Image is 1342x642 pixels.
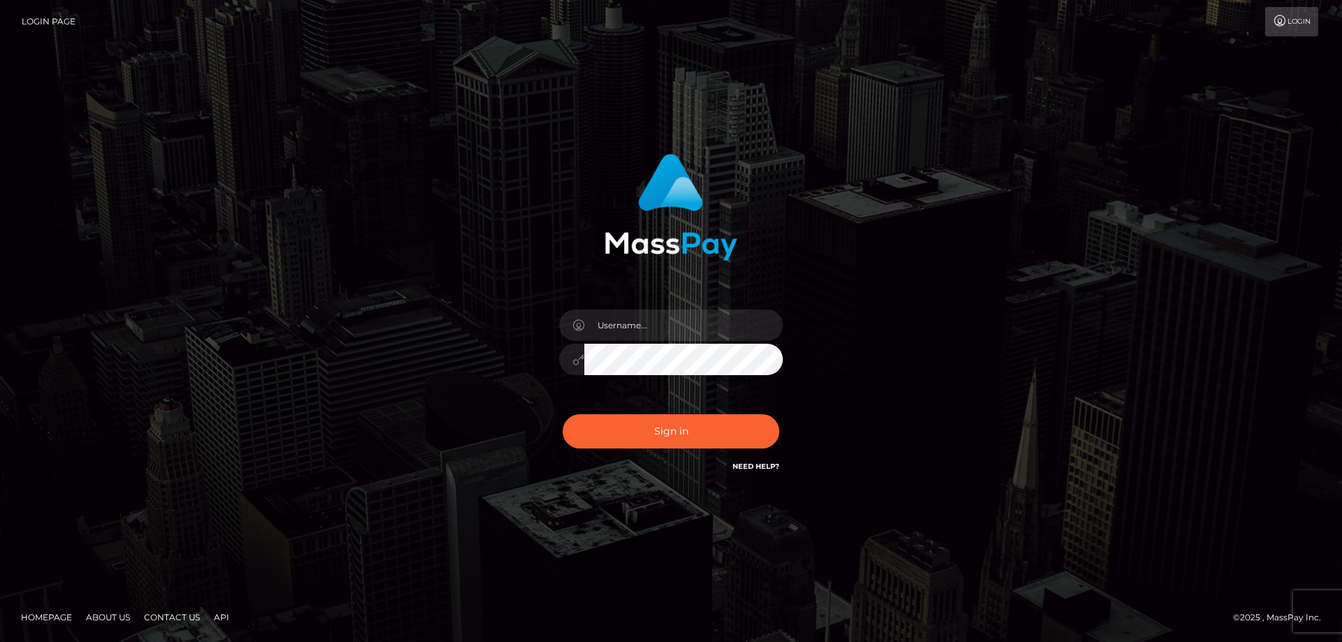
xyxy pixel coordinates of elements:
a: Homepage [15,606,78,628]
a: About Us [80,606,136,628]
a: Contact Us [138,606,205,628]
a: Need Help? [733,462,779,471]
img: MassPay Login [605,154,737,261]
a: Login [1265,7,1318,36]
button: Sign in [563,414,779,448]
input: Username... [584,309,783,341]
a: Login Page [22,7,75,36]
div: © 2025 , MassPay Inc. [1233,610,1332,625]
a: API [208,606,235,628]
